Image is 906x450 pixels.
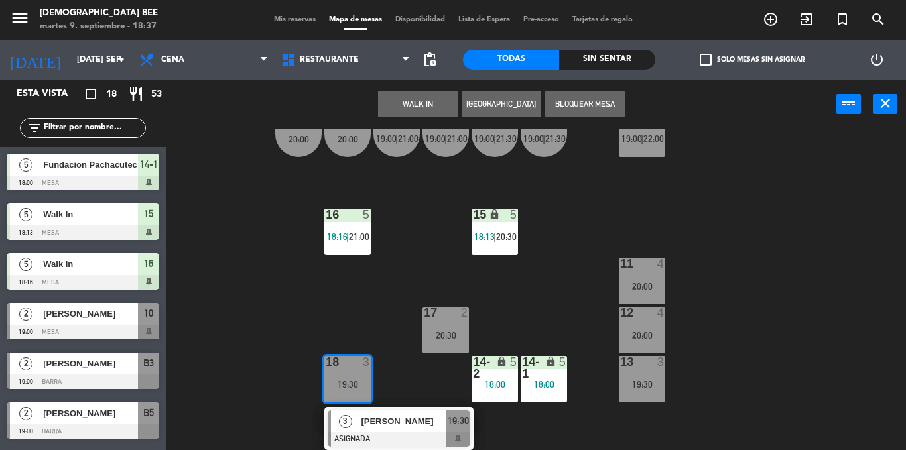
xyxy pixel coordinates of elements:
[510,209,518,221] div: 5
[619,331,665,340] div: 20:00
[657,307,665,319] div: 4
[422,52,438,68] span: pending_actions
[43,207,138,221] span: Walk In
[425,133,446,144] span: 19:00
[363,356,371,368] div: 3
[873,94,897,114] button: close
[339,415,352,428] span: 3
[474,133,495,144] span: 19:00
[19,158,32,172] span: 5
[376,133,397,144] span: 19:00
[474,231,495,242] span: 18:13
[517,16,566,23] span: Pre-acceso
[19,208,32,221] span: 5
[657,356,665,368] div: 3
[363,209,371,221] div: 5
[700,54,805,66] label: Solo mesas sin asignar
[447,133,468,144] span: 21:00
[841,95,857,111] i: power_input
[43,158,138,172] span: Fundacion Pachacutec
[144,306,153,321] span: 10
[444,133,447,144] span: |
[620,307,621,319] div: 12
[463,50,559,70] div: Todas
[83,86,99,102] i: crop_square
[349,231,369,242] span: 21:00
[19,308,32,321] span: 2
[510,356,518,368] div: 5
[389,16,452,23] span: Disponibilidad
[834,11,850,27] i: turned_in_not
[40,20,158,33] div: martes 9. septiembre - 18:37
[322,16,389,23] span: Mapa de mesas
[395,133,398,144] span: |
[43,406,138,420] span: [PERSON_NAME]
[27,120,42,136] i: filter_list
[448,413,469,429] span: 19:30
[870,11,886,27] i: search
[267,16,322,23] span: Mis reservas
[621,133,642,144] span: 19:00
[620,258,621,270] div: 11
[559,356,567,368] div: 5
[559,50,655,70] div: Sin sentar
[324,135,371,144] div: 20:00
[643,133,664,144] span: 22:00
[489,209,500,220] i: lock
[10,8,30,32] button: menu
[493,133,496,144] span: |
[566,16,639,23] span: Tarjetas de regalo
[19,407,32,420] span: 2
[324,380,371,389] div: 19:30
[143,405,154,421] span: B5
[545,356,556,367] i: lock
[877,95,893,111] i: close
[140,156,158,172] span: 14-1
[462,91,541,117] button: [GEOGRAPHIC_DATA]
[461,307,469,319] div: 2
[275,135,322,144] div: 20:00
[472,380,518,389] div: 18:00
[700,54,712,66] span: check_box_outline_blank
[869,52,885,68] i: power_settings_new
[836,94,861,114] button: power_input
[43,307,138,321] span: [PERSON_NAME]
[300,55,359,64] span: Restaurante
[545,91,625,117] button: Bloquear Mesa
[523,133,544,144] span: 19:00
[19,258,32,271] span: 5
[151,87,162,102] span: 53
[619,380,665,389] div: 19:30
[641,133,643,144] span: |
[473,356,474,380] div: 14-2
[43,357,138,370] span: [PERSON_NAME]
[378,91,458,117] button: WALK IN
[619,282,665,291] div: 20:00
[496,133,517,144] span: 21:30
[657,258,665,270] div: 4
[106,87,117,102] span: 18
[473,209,474,221] div: 15
[543,133,545,144] span: |
[496,231,517,242] span: 20:30
[493,231,496,242] span: |
[398,133,419,144] span: 21:00
[40,7,158,20] div: [DEMOGRAPHIC_DATA] Bee
[42,121,145,135] input: Filtrar por nombre...
[424,307,424,319] div: 17
[144,206,153,222] span: 15
[422,331,469,340] div: 20:30
[43,257,138,271] span: Walk In
[452,16,517,23] span: Lista de Espera
[161,55,184,64] span: Cena
[799,11,814,27] i: exit_to_app
[128,86,144,102] i: restaurant
[545,133,566,144] span: 21:30
[19,357,32,370] span: 2
[521,380,567,389] div: 18:00
[143,355,154,371] span: B3
[361,414,446,428] span: [PERSON_NAME]
[10,8,30,28] i: menu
